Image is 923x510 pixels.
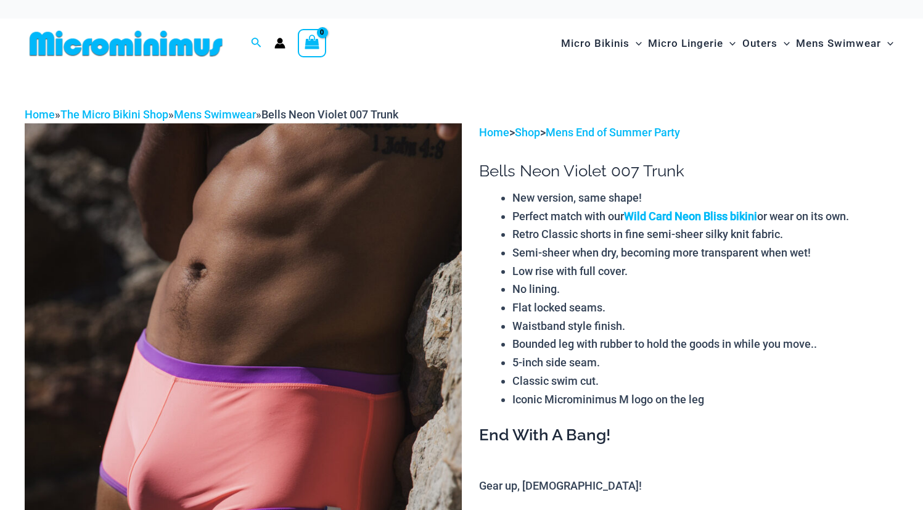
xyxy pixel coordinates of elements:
[512,317,898,335] li: Waistband style finish.
[261,108,398,121] span: Bells Neon Violet 007 Trunk
[25,108,398,121] span: » » »
[512,280,898,298] li: No lining.
[742,28,777,59] span: Outers
[777,28,790,59] span: Menu Toggle
[512,372,898,390] li: Classic swim cut.
[479,162,898,181] h1: Bells Neon Violet 007 Trunk
[630,28,642,59] span: Menu Toggle
[60,108,168,121] a: The Micro Bikini Shop
[512,353,898,372] li: 5-inch side seam.
[174,108,256,121] a: Mens Swimwear
[723,28,736,59] span: Menu Toggle
[558,25,645,62] a: Micro BikinisMenu ToggleMenu Toggle
[881,28,893,59] span: Menu Toggle
[796,28,881,59] span: Mens Swimwear
[298,29,326,57] a: View Shopping Cart, empty
[512,244,898,262] li: Semi-sheer when dry, becoming more transparent when wet!
[512,225,898,244] li: Retro Classic shorts in fine semi-sheer silky knit fabric.
[624,210,757,223] a: Wild Card Neon Bliss bikini
[479,123,898,142] p: > >
[479,425,898,446] h3: End With A Bang!
[479,126,509,139] a: Home
[546,126,680,139] a: Mens End of Summer Party
[25,30,228,57] img: MM SHOP LOGO FLAT
[25,108,55,121] a: Home
[274,38,285,49] a: Account icon link
[512,207,898,226] li: Perfect match with our or wear on its own.
[645,25,739,62] a: Micro LingerieMenu ToggleMenu Toggle
[512,298,898,317] li: Flat locked seams.
[561,28,630,59] span: Micro Bikinis
[793,25,896,62] a: Mens SwimwearMenu ToggleMenu Toggle
[739,25,793,62] a: OutersMenu ToggleMenu Toggle
[515,126,540,139] a: Shop
[556,23,898,64] nav: Site Navigation
[512,335,898,353] li: Bounded leg with rubber to hold the goods in while you move..
[512,189,898,207] li: New version, same shape!
[512,262,898,281] li: Low rise with full cover.
[251,36,262,51] a: Search icon link
[512,390,898,409] li: Iconic Microminimus M logo on the leg
[648,28,723,59] span: Micro Lingerie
